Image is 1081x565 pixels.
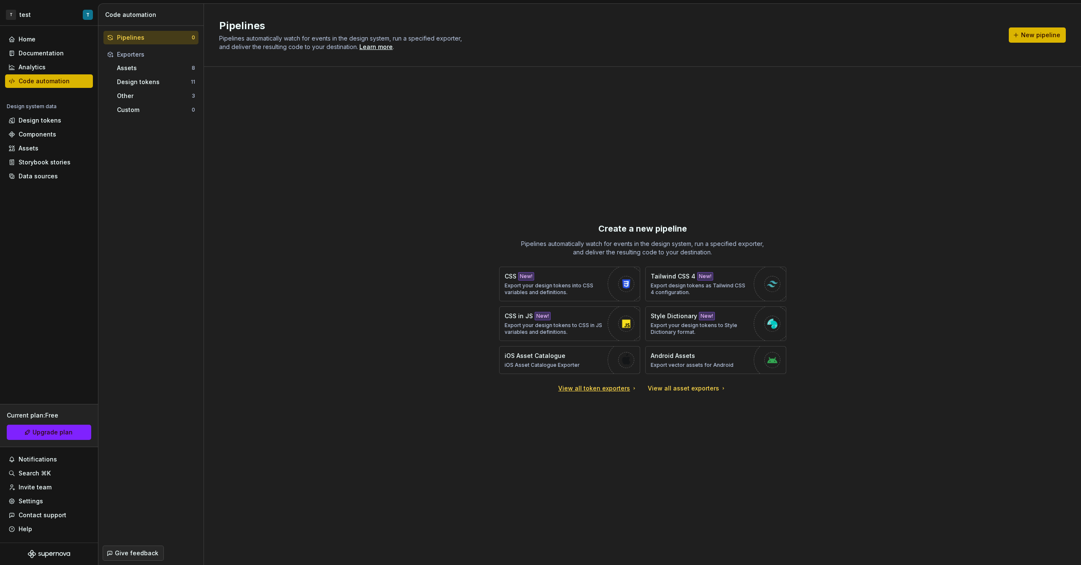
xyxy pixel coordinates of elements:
[105,11,200,19] div: Code automation
[358,44,394,50] span: .
[192,106,195,113] div: 0
[558,384,638,393] a: View all token exporters
[505,312,533,320] p: CSS in JS
[505,282,603,296] p: Export your design tokens into CSS variables and definitions.
[115,549,158,557] span: Give feedback
[499,346,640,374] button: iOS Asset CatalogueiOS Asset Catalogue Exporter
[645,346,786,374] button: Android AssetsExport vector assets for Android
[117,50,195,59] div: Exporters
[651,272,695,281] p: Tailwind CSS 4
[505,272,516,281] p: CSS
[117,92,192,100] div: Other
[505,362,580,368] p: iOS Asset Catalogue Exporter
[5,453,93,466] button: Notifications
[651,352,695,360] p: Android Assets
[19,455,57,464] div: Notifications
[117,106,192,114] div: Custom
[191,79,195,85] div: 11
[5,467,93,480] button: Search ⌘K
[505,352,565,360] p: iOS Asset Catalogue
[516,240,769,257] p: Pipelines automatically watch for events in the design system, run a specified exporter, and deli...
[19,11,31,19] div: test
[19,497,43,505] div: Settings
[2,5,96,24] button: TtestT
[103,31,198,44] button: Pipelines0
[5,156,93,169] a: Storybook stories
[5,128,93,141] a: Components
[5,114,93,127] a: Design tokens
[117,78,191,86] div: Design tokens
[699,312,715,320] div: New!
[651,322,750,336] p: Export your design tokens to Style Dictionary format.
[103,546,164,561] button: Give feedback
[117,33,192,42] div: Pipelines
[535,312,551,320] div: New!
[192,93,195,99] div: 3
[5,33,93,46] a: Home
[359,43,393,51] a: Learn more
[697,272,713,281] div: New!
[19,35,35,44] div: Home
[192,65,195,71] div: 8
[645,306,786,341] button: Style DictionaryNew!Export your design tokens to Style Dictionary format.
[5,508,93,522] button: Contact support
[114,75,198,89] button: Design tokens11
[7,425,91,440] a: Upgrade plan
[7,411,91,420] div: Current plan : Free
[19,172,58,180] div: Data sources
[5,169,93,183] a: Data sources
[19,116,61,125] div: Design tokens
[5,60,93,74] a: Analytics
[7,103,57,110] div: Design system data
[598,223,687,235] p: Create a new pipeline
[219,35,464,50] span: Pipelines automatically watch for events in the design system, run a specified exporter, and deli...
[5,46,93,60] a: Documentation
[5,522,93,536] button: Help
[114,61,198,75] button: Assets8
[1009,27,1066,43] button: New pipeline
[1021,31,1060,39] span: New pipeline
[19,469,51,478] div: Search ⌘K
[518,272,534,281] div: New!
[651,312,697,320] p: Style Dictionary
[28,550,70,558] svg: Supernova Logo
[651,282,750,296] p: Export design tokens as Tailwind CSS 4 configuration.
[5,494,93,508] a: Settings
[5,142,93,155] a: Assets
[114,89,198,103] button: Other3
[5,74,93,88] a: Code automation
[33,428,73,437] span: Upgrade plan
[19,144,38,153] div: Assets
[19,49,64,57] div: Documentation
[117,64,192,72] div: Assets
[19,130,56,139] div: Components
[19,483,52,491] div: Invite team
[114,103,198,117] button: Custom0
[505,322,603,336] p: Export your design tokens to CSS in JS variables and definitions.
[19,63,46,71] div: Analytics
[499,267,640,301] button: CSSNew!Export your design tokens into CSS variables and definitions.
[651,362,733,368] p: Export vector assets for Android
[19,77,70,85] div: Code automation
[19,158,71,166] div: Storybook stories
[192,34,195,41] div: 0
[499,306,640,341] button: CSS in JSNew!Export your design tokens to CSS in JS variables and definitions.
[86,11,90,18] div: T
[5,480,93,494] a: Invite team
[648,384,727,393] a: View all asset exporters
[219,19,999,33] h2: Pipelines
[6,10,16,20] div: T
[19,525,32,533] div: Help
[19,511,66,519] div: Contact support
[645,267,786,301] button: Tailwind CSS 4New!Export design tokens as Tailwind CSS 4 configuration.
